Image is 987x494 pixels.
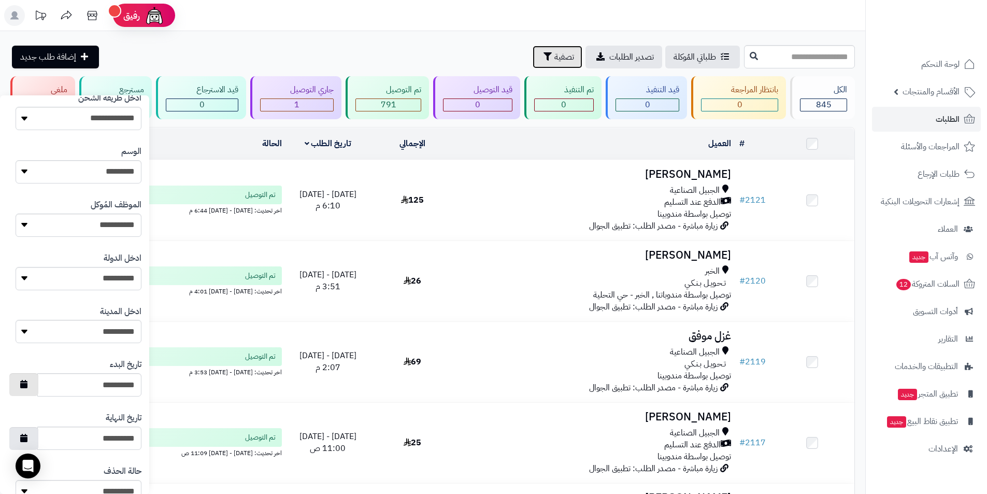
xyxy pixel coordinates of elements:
[604,76,689,119] a: قيد التنفيذ 0
[299,430,356,455] span: [DATE] - [DATE] 11:00 ص
[356,99,421,111] div: 791
[12,46,99,68] a: إضافة طلب جديد
[443,84,512,96] div: قيد التوصيل
[299,188,356,213] span: [DATE] - [DATE] 6:10 م
[20,84,67,96] div: ملغي
[110,359,141,371] label: تاريخ البدء
[881,194,960,209] span: إشعارات التحويلات البنكية
[872,162,981,187] a: طلبات الإرجاع
[897,387,958,401] span: تطبيق المتجر
[399,137,425,150] a: الإجمالي
[705,265,720,277] span: الخبر
[936,112,960,126] span: الطلبات
[609,51,654,63] span: تصدير الطلبات
[589,462,718,475] span: زيارة مباشرة - مصدر الطلب: تطبيق الجوال
[535,99,594,111] div: 0
[872,354,981,379] a: التطبيقات والخدمات
[104,465,141,477] label: حالة الحذف
[305,137,352,150] a: تاريخ الطلب
[739,356,766,368] a: #2119
[294,98,299,111] span: 1
[921,57,960,72] span: لوحة التحكم
[589,301,718,313] span: زيارة مباشرة - مصدر الطلب: تطبيق الجوال
[166,99,238,111] div: 0
[154,76,248,119] a: قيد الاسترجاع 0
[561,98,566,111] span: 0
[670,346,720,358] span: الجبيل الصناعية
[664,439,721,451] span: الدفع عند التسليم
[737,98,742,111] span: 0
[199,98,205,111] span: 0
[938,332,958,346] span: التقارير
[708,137,731,150] a: العميل
[104,252,141,264] label: ادخل الدولة
[657,450,731,463] span: توصيل بواسطة مندوبينا
[459,168,731,180] h3: [PERSON_NAME]
[245,432,276,443] span: تم التوصيل
[616,84,679,96] div: قيد التنفيذ
[674,51,716,63] span: طلباتي المُوكلة
[262,137,282,150] a: الحالة
[89,84,145,96] div: مسترجع
[684,358,726,370] span: تـحـويـل بـنـكـي
[27,5,53,29] a: تحديثات المنصة
[670,427,720,439] span: الجبيل الصناعية
[657,208,731,220] span: توصيل بواسطة مندوبينا
[299,269,356,293] span: [DATE] - [DATE] 3:51 م
[260,84,334,96] div: جاري التوصيل
[459,249,731,261] h3: [PERSON_NAME]
[144,5,165,26] img: ai-face.png
[261,99,334,111] div: 1
[872,327,981,351] a: التقارير
[459,411,731,423] h3: [PERSON_NAME]
[689,76,789,119] a: بانتظار المراجعة 0
[739,275,766,287] a: #2120
[589,220,718,232] span: زيارة مباشرة - مصدر الطلب: تطبيق الجوال
[872,436,981,461] a: الإعدادات
[664,196,721,208] span: الدفع عند التسليم
[702,99,778,111] div: 0
[585,46,662,68] a: تصدير الطلبات
[872,299,981,324] a: أدوات التسويق
[404,275,421,287] span: 26
[739,356,745,368] span: #
[8,76,77,119] a: ملغي 53
[917,29,977,51] img: logo-2.png
[381,98,396,111] span: 791
[800,84,847,96] div: الكل
[106,412,141,424] label: تاريخ النهاية
[123,9,140,22] span: رفيق
[475,98,480,111] span: 0
[20,51,76,63] span: إضافة طلب جديد
[788,76,857,119] a: الكل845
[872,272,981,297] a: السلات المتروكة12
[887,416,906,428] span: جديد
[16,454,40,478] div: Open Intercom Messenger
[908,249,958,264] span: وآتس آب
[872,52,981,77] a: لوحة التحكم
[534,84,594,96] div: تم التنفيذ
[245,271,276,281] span: تم التوصيل
[459,330,731,342] h3: غزل موفق
[616,99,679,111] div: 0
[872,217,981,242] a: العملاء
[903,84,960,99] span: الأقسام والمنتجات
[245,190,276,200] span: تم التوصيل
[872,134,981,159] a: المراجعات والأسئلة
[739,436,745,449] span: #
[901,139,960,154] span: المراجعات والأسئلة
[78,92,141,104] label: ادخل طريقة الشحن
[554,51,574,63] span: تصفية
[589,382,718,394] span: زيارة مباشرة - مصدر الطلب: تطبيق الجوال
[918,167,960,181] span: طلبات الإرجاع
[872,409,981,434] a: تطبيق نقاط البيعجديد
[872,244,981,269] a: وآتس آبجديد
[895,277,960,291] span: السلات المتروكة
[404,356,421,368] span: 69
[522,76,604,119] a: تم التنفيذ 0
[248,76,344,119] a: جاري التوصيل 1
[872,189,981,214] a: إشعارات التحويلات البنكية
[91,199,141,211] label: الموظف المُوكل
[645,98,650,111] span: 0
[344,76,431,119] a: تم التوصيل 791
